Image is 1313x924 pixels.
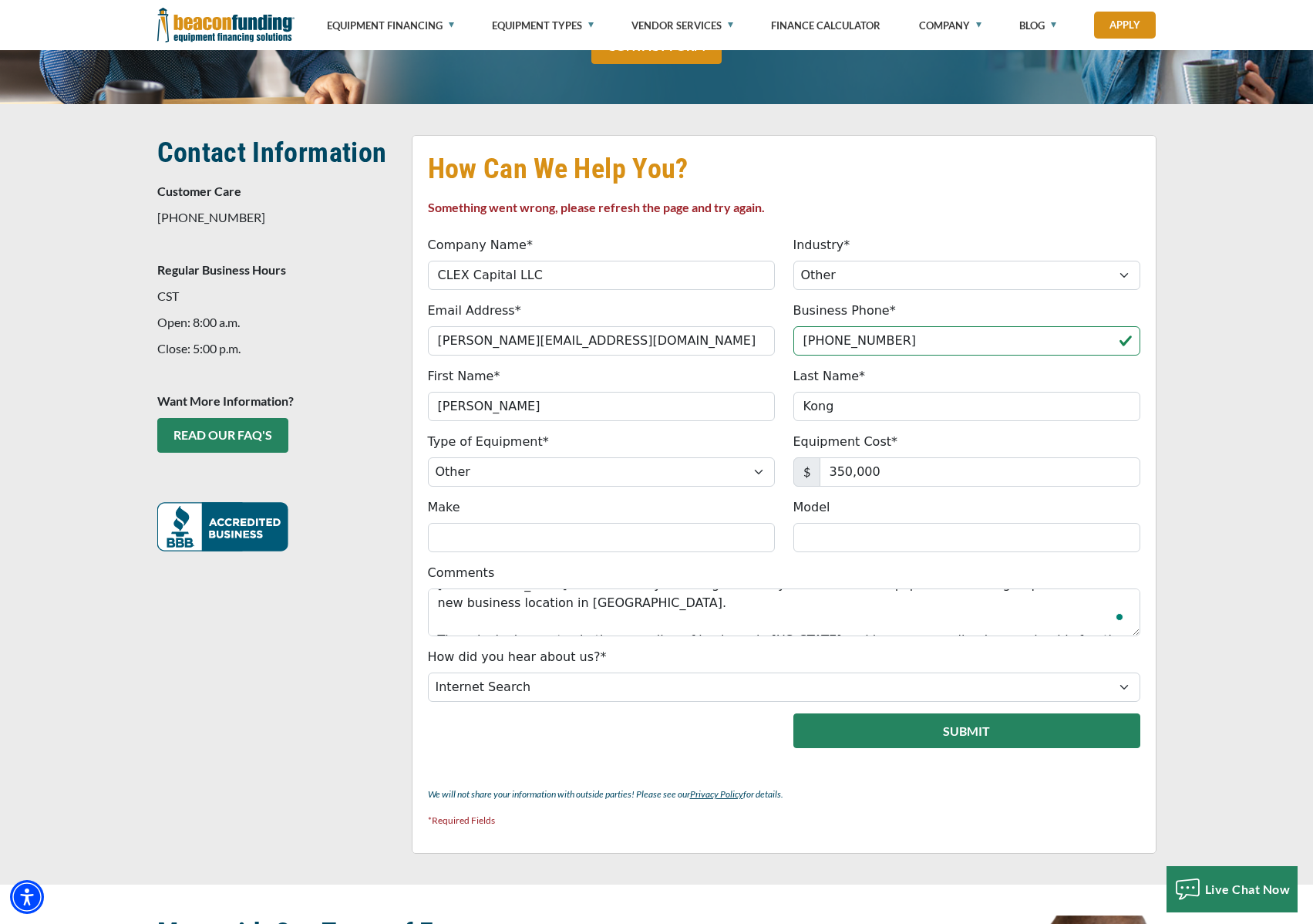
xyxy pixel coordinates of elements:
[428,326,775,356] input: jdoe@gmail.com
[428,564,495,582] label: Comments
[428,648,607,666] label: How did you hear about us?*
[157,135,393,170] h2: Contact Information
[157,262,286,277] strong: Regular Business Hours
[1205,882,1291,896] span: Live Chat Now
[1167,866,1298,912] button: Live Chat Now
[428,198,1140,217] p: Something went wrong, please refresh the page and try again.
[1094,12,1156,39] a: Apply
[793,457,820,487] span: $
[157,287,393,305] p: CST
[428,392,775,421] input: John
[820,457,1140,487] input: 50,000
[428,498,460,517] label: Make
[793,392,1140,421] input: Doe
[793,367,866,386] label: Last Name*
[157,393,294,408] strong: Want More Information?
[428,433,549,451] label: Type of Equipment*
[428,588,1140,636] textarea: To enrich screen reader interactions, please activate Accessibility in Grammarly extension settings
[793,713,1140,748] button: Submit
[157,208,393,227] p: [PHONE_NUMBER]
[428,151,1140,187] h2: How Can We Help You?
[157,502,288,551] img: READ OUR FAQ's
[10,880,44,914] div: Accessibility Menu
[793,302,896,320] label: Business Phone*
[690,788,743,800] a: Privacy Policy
[157,418,288,453] a: READ OUR FAQ's - open in a new tab
[157,339,393,358] p: Close: 5:00 p.m.
[793,433,898,451] label: Equipment Cost*
[428,713,615,761] iframe: To enrich screen reader interactions, please activate Accessibility in Grammarly extension settings
[428,261,775,290] input: Beacon Funding
[793,498,830,517] label: Model
[793,236,850,255] label: Industry*
[428,785,1140,804] p: We will not share your information with outside parties! Please see our for details.
[157,313,393,332] p: Open: 8:00 a.m.
[428,236,533,255] label: Company Name*
[428,811,1140,830] p: *Required Fields
[428,302,521,320] label: Email Address*
[793,326,1140,356] input: (555) 555-5555
[428,367,500,386] label: First Name*
[157,184,241,198] strong: Customer Care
